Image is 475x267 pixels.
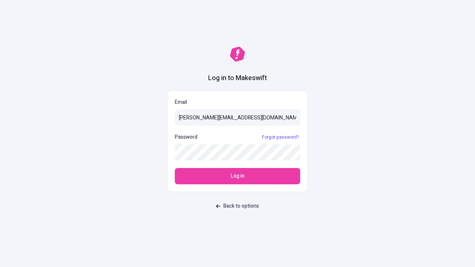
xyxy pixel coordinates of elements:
[208,73,267,83] h1: Log in to Makeswift
[175,98,300,106] p: Email
[223,202,259,210] span: Back to options
[175,133,197,141] p: Password
[231,172,245,180] span: Log in
[175,109,300,126] input: Email
[212,200,263,213] button: Back to options
[261,134,300,140] a: Forgot password?
[175,168,300,184] button: Log in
